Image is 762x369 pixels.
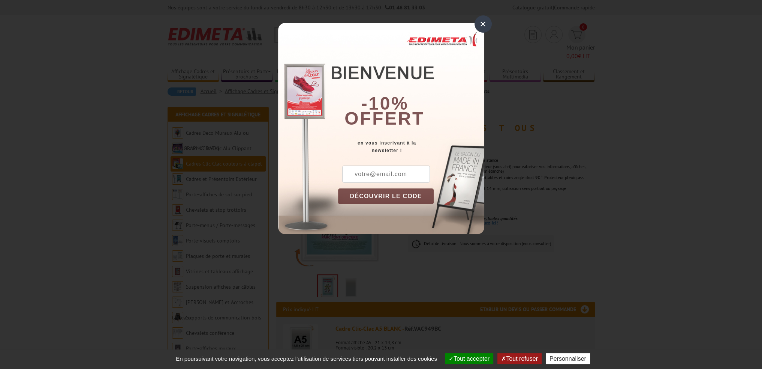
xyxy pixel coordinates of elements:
[445,353,493,364] button: Tout accepter
[475,15,492,33] div: ×
[344,108,425,128] font: offert
[497,353,541,364] button: Tout refuser
[338,188,434,204] button: DÉCOUVRIR LE CODE
[172,355,441,362] span: En poursuivant votre navigation, vous acceptez l'utilisation de services tiers pouvant installer ...
[342,166,430,183] input: votre@email.com
[338,139,484,154] div: en vous inscrivant à la newsletter !
[546,353,590,364] button: Personnaliser (fenêtre modale)
[361,93,409,113] b: -10%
